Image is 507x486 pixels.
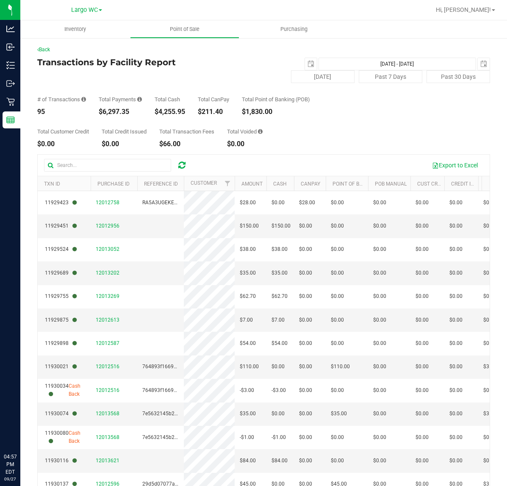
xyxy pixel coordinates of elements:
[137,97,142,102] i: Sum of all successful, non-voided payment transaction amounts, excluding tips and transaction fees.
[99,108,142,115] div: $6,297.35
[4,476,17,482] p: 09/27
[416,457,429,465] span: $0.00
[142,200,180,206] span: RA5A3UGEKEVE
[299,410,312,418] span: $0.00
[45,339,77,347] span: 11929898
[299,386,312,394] span: $0.00
[272,316,285,324] span: $7.00
[451,181,486,187] a: Credit Issued
[37,108,86,115] div: 95
[6,97,15,106] inline-svg: Retail
[45,429,69,445] span: 11930080
[416,339,429,347] span: $0.00
[45,410,77,418] span: 11930074
[416,363,429,371] span: $0.00
[227,129,263,134] div: Total Voided
[69,429,86,445] span: Cash Back
[96,340,119,346] span: 12012587
[449,457,463,465] span: $0.00
[155,97,185,102] div: Total Cash
[272,386,286,394] span: -$3.00
[331,339,344,347] span: $0.00
[159,141,214,147] div: $66.00
[272,363,285,371] span: $0.00
[142,364,232,369] span: 764893f1669ab44f814ecb4dcfd9857e
[299,433,312,442] span: $0.00
[373,316,386,324] span: $0.00
[301,181,320,187] a: CanPay
[427,158,483,172] button: Export to Excel
[299,339,312,347] span: $0.00
[242,108,310,115] div: $1,830.00
[81,97,86,102] i: Count of all successful payment transactions, possibly including voids, refunds, and cash-back fr...
[45,382,69,398] span: 11930034
[272,199,285,207] span: $0.00
[272,410,285,418] span: $0.00
[240,410,256,418] span: $35.00
[37,47,50,53] a: Back
[416,292,429,300] span: $0.00
[416,410,429,418] span: $0.00
[331,199,344,207] span: $0.00
[6,116,15,124] inline-svg: Reports
[272,245,288,253] span: $38.00
[144,181,178,187] a: Reference ID
[239,20,349,38] a: Purchasing
[69,382,86,398] span: Cash Back
[240,433,254,442] span: -$1.00
[331,363,350,371] span: $110.00
[96,270,119,276] span: 12013202
[96,458,119,464] span: 12013621
[96,223,119,229] span: 12012956
[449,269,463,277] span: $0.00
[449,410,463,418] span: $0.00
[97,181,130,187] a: Purchase ID
[96,317,119,323] span: 12012613
[37,141,89,147] div: $0.00
[241,181,263,187] a: Amount
[331,269,344,277] span: $0.00
[305,58,317,70] span: select
[240,245,256,253] span: $38.00
[198,97,229,102] div: Total CanPay
[331,222,344,230] span: $0.00
[449,222,463,230] span: $0.00
[272,269,288,277] span: $35.00
[159,129,214,134] div: Total Transaction Fees
[4,453,17,476] p: 04:57 PM EDT
[373,410,386,418] span: $0.00
[6,79,15,88] inline-svg: Outbound
[242,97,310,102] div: Total Point of Banking (POB)
[359,70,422,83] button: Past 7 Days
[373,339,386,347] span: $0.00
[416,222,429,230] span: $0.00
[6,61,15,69] inline-svg: Inventory
[299,199,315,207] span: $28.00
[373,363,386,371] span: $0.00
[142,434,234,440] span: 7e5632145b2f81399cea8d224b55abcd
[483,199,496,207] span: $0.00
[291,70,355,83] button: [DATE]
[53,25,97,33] span: Inventory
[269,25,319,33] span: Purchasing
[272,457,288,465] span: $84.00
[449,316,463,324] span: $0.00
[96,387,119,393] span: 12012516
[483,269,496,277] span: $0.00
[483,316,496,324] span: $0.00
[71,6,98,14] span: Largo WC
[45,457,77,465] span: 11930116
[416,316,429,324] span: $0.00
[258,129,263,134] i: Sum of all voided payment transaction amounts, excluding tips and transaction fees.
[483,457,496,465] span: $0.00
[331,386,344,394] span: $0.00
[240,316,253,324] span: $7.00
[331,316,344,324] span: $0.00
[299,222,312,230] span: $0.00
[331,245,344,253] span: $0.00
[299,245,312,253] span: $0.00
[373,457,386,465] span: $0.00
[478,58,490,70] span: select
[272,292,288,300] span: $62.70
[45,269,77,277] span: 11929689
